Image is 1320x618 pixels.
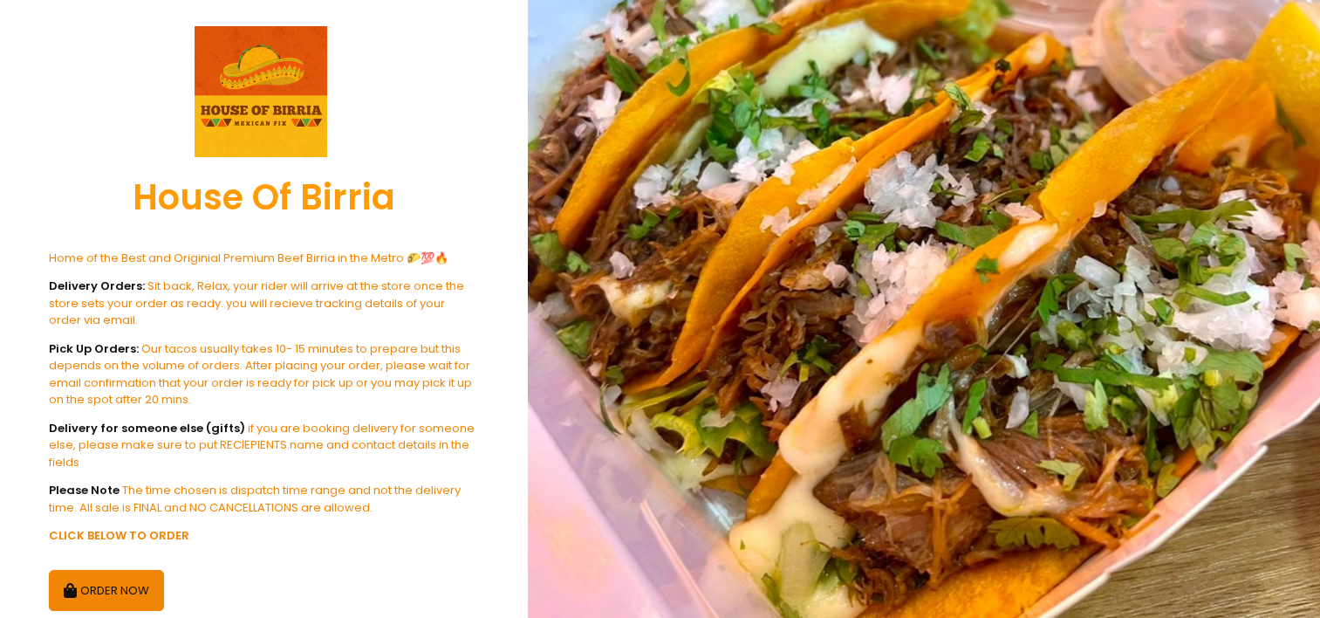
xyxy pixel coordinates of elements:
button: ORDER NOW [49,570,164,612]
div: Home of the Best and Originial Premium Beef Birria in the Metro 🌮💯🔥 [49,250,479,267]
b: Pick Up Orders: [49,340,139,357]
div: Sit back, Relax, your rider will arrive at the store once the store sets your order as ready. you... [49,278,479,329]
b: Delivery for someone else (gifts) [49,420,245,436]
b: Please Note [49,482,120,498]
img: House Of Birria [195,26,327,157]
div: The time chosen is dispatch time range and not the delivery time. All sale is FINAL and NO CANCEL... [49,482,479,516]
div: House Of Birria [49,157,479,238]
div: Our tacos usually takes 10- 15 minutes to prepare but this depends on the volume of orders. After... [49,340,479,409]
b: Delivery Orders: [49,278,145,294]
div: CLICK BELOW TO ORDER [49,527,479,545]
div: if you are booking delivery for someone else, please make sure to put RECIEPIENTS name and contac... [49,420,479,471]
